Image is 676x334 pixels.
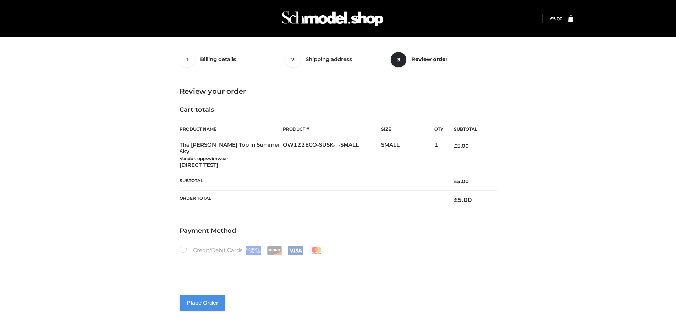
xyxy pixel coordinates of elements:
h4: Cart totals [180,106,497,114]
span: £ [550,16,553,21]
td: The [PERSON_NAME] Top in Summer Sky [DIRECT TEST] [180,137,283,173]
th: Subtotal [180,173,444,190]
button: Place order [180,295,225,311]
label: Credit/Debit Cards [180,246,325,255]
bdi: 5.00 [454,196,472,203]
bdi: 5.00 [454,178,469,185]
th: Product Name [180,121,283,137]
span: £ [454,196,458,203]
th: Order Total [180,190,444,209]
td: 1 [434,137,443,173]
small: Vendor: oppswimwear [180,156,228,161]
td: OW122ECO-SUSK-_-SMALL [283,137,381,173]
th: Subtotal [443,121,496,137]
img: Visa [288,246,303,255]
iframe: Secure payment input frame [178,254,495,280]
span: £ [454,143,457,149]
th: Size [381,121,431,137]
img: Discover [267,246,282,255]
bdi: 5.00 [454,143,469,149]
td: SMALL [381,137,434,173]
span: £ [454,178,457,185]
th: Product # [283,121,381,137]
h4: Payment Method [180,227,497,235]
h3: Review your order [180,87,497,95]
a: £5.00 [550,16,562,21]
img: Amex [246,246,261,255]
th: Qty [434,121,443,137]
img: Mastercard [309,246,324,255]
bdi: 5.00 [550,16,562,21]
img: Schmodel Admin 964 [279,5,386,33]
